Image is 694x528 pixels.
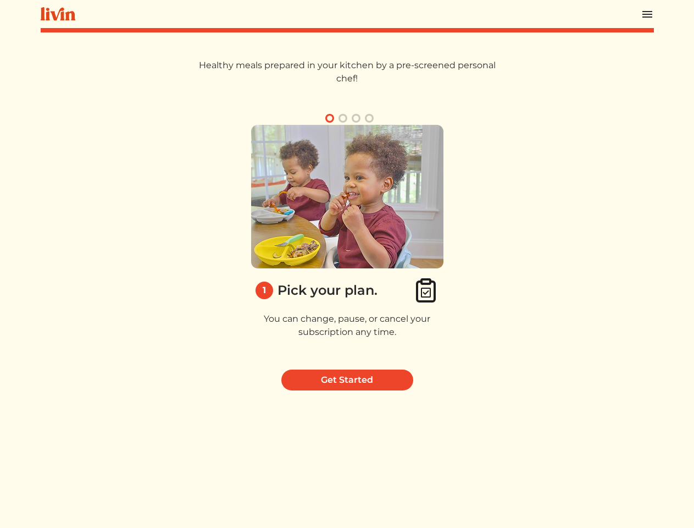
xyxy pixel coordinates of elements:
[41,7,75,21] img: livin-logo-a0d97d1a881af30f6274990eb6222085a2533c92bbd1e4f22c21b4f0d0e3210c.svg
[194,59,501,85] p: Healthy meals prepared in your kitchen by a pre-screened personal chef!
[256,282,273,299] div: 1
[641,8,654,21] img: menu_hamburger-cb6d353cf0ecd9f46ceae1c99ecbeb4a00e71ca567a856bd81f57e9d8c17bb26.svg
[413,277,439,304] img: clipboard_check-4e1afea9aecc1d71a83bd71232cd3fbb8e4b41c90a1eb376bae1e516b9241f3c.svg
[251,125,443,268] img: 1_pick_plan-58eb60cc534f7a7539062c92543540e51162102f37796608976bb4e513d204c1.png
[251,312,443,339] p: You can change, pause, or cancel your subscription any time.
[281,370,413,391] a: Get Started
[277,280,377,300] div: Pick your plan.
